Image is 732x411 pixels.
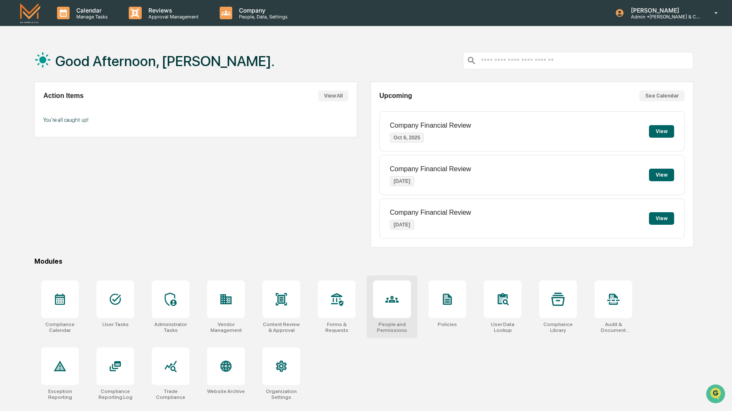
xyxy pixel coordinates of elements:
[705,383,728,406] iframe: Open customer support
[390,176,414,186] p: [DATE]
[102,321,129,327] div: User Tasks
[143,67,153,77] button: Start new chat
[484,321,522,333] div: User Data Lookup
[69,105,104,114] span: Attestations
[96,388,134,400] div: Compliance Reporting Log
[262,321,300,333] div: Content Review & Approval
[594,321,632,333] div: Audit & Document Logs
[649,212,674,225] button: View
[83,142,101,148] span: Pylon
[232,7,292,14] p: Company
[262,388,300,400] div: Organization Settings
[5,102,57,117] a: 🖐️Preclearance
[20,3,40,23] img: logo
[539,321,577,333] div: Compliance Library
[152,388,189,400] div: Trade Compliance
[390,133,424,143] p: Oct 6, 2025
[318,90,348,101] button: View All
[207,321,245,333] div: Vendor Management
[649,169,674,181] button: View
[43,92,83,100] h2: Action Items
[43,117,348,123] p: You're all caught up!
[639,90,685,101] button: See Calendar
[379,92,412,100] h2: Upcoming
[624,14,702,20] p: Admin • [PERSON_NAME] & Co. - BD
[624,7,702,14] p: [PERSON_NAME]
[8,64,23,79] img: 1746055101610-c473b297-6a78-478c-a979-82029cc54cd1
[390,165,471,173] p: Company Financial Review
[70,7,112,14] p: Calendar
[390,220,414,230] p: [DATE]
[59,141,101,148] a: Powered byPylon
[41,321,79,333] div: Compliance Calendar
[373,321,411,333] div: People and Permissions
[142,7,203,14] p: Reviews
[649,125,674,138] button: View
[57,102,107,117] a: 🗄️Attestations
[390,122,471,129] p: Company Financial Review
[29,72,106,79] div: We're available if you need us!
[55,53,275,69] h1: Good Afternoon, [PERSON_NAME].
[61,106,67,113] div: 🗄️
[207,388,245,394] div: Website Archive
[17,121,53,130] span: Data Lookup
[142,14,203,20] p: Approval Management
[70,14,112,20] p: Manage Tasks
[390,209,471,216] p: Company Financial Review
[232,14,292,20] p: People, Data, Settings
[438,321,457,327] div: Policies
[34,257,693,265] div: Modules
[41,388,79,400] div: Exception Reporting
[5,118,56,133] a: 🔎Data Lookup
[8,18,153,31] p: How can we help?
[8,106,15,113] div: 🖐️
[29,64,138,72] div: Start new chat
[318,321,356,333] div: Forms & Requests
[8,122,15,129] div: 🔎
[17,105,54,114] span: Preclearance
[152,321,189,333] div: Administrator Tasks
